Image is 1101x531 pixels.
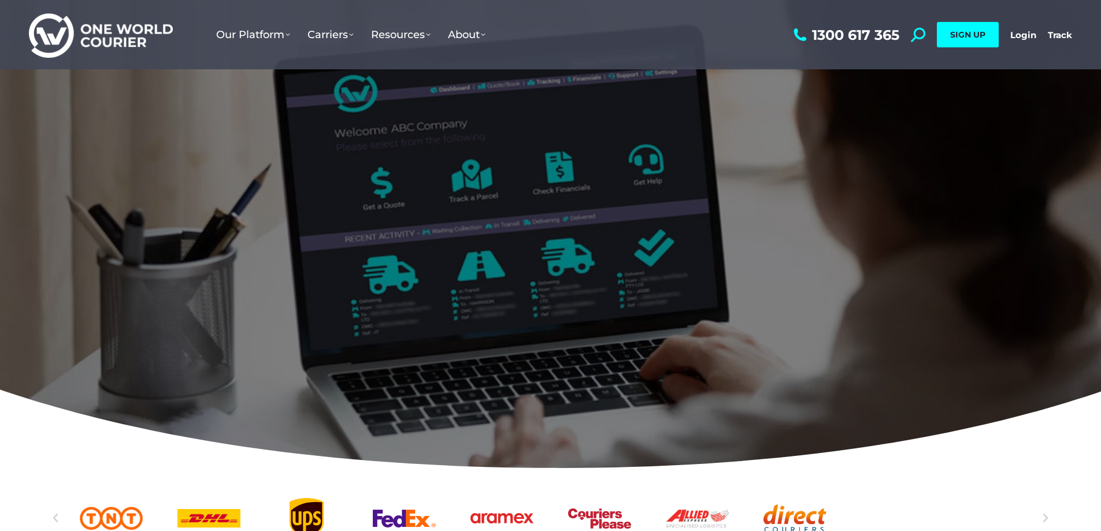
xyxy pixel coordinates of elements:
a: SIGN UP [937,22,999,47]
a: Track [1048,29,1072,40]
a: Login [1010,29,1036,40]
span: Our Platform [216,28,290,41]
span: About [448,28,485,41]
span: Carriers [307,28,354,41]
a: Our Platform [207,17,299,53]
span: Resources [371,28,431,41]
a: About [439,17,494,53]
a: Resources [362,17,439,53]
span: SIGN UP [950,29,985,40]
img: One World Courier [29,12,173,58]
a: 1300 617 365 [791,28,899,42]
a: Carriers [299,17,362,53]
